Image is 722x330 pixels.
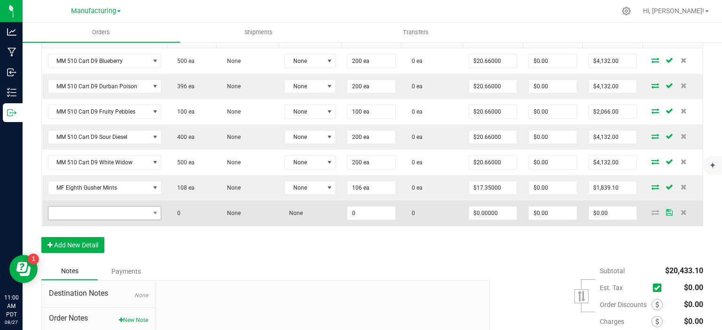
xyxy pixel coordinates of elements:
span: 108 ea [173,184,195,191]
div: Manage settings [620,7,632,15]
span: $0.00 [684,283,703,292]
input: 0 [529,105,577,118]
input: 0 [589,80,637,93]
span: Delete Order Detail [676,159,691,164]
input: 0 [469,54,517,68]
span: Save Order Detail [662,209,676,215]
input: 0 [469,181,517,194]
inline-svg: Analytics [7,27,16,37]
span: $20,433.10 [665,266,703,275]
span: $0.00 [684,317,703,326]
span: None [285,156,323,169]
span: Save Order Detail [662,184,676,190]
span: NO DATA FOUND [48,79,162,93]
input: 0 [347,54,395,68]
span: 0 [173,210,180,216]
span: 0 ea [407,58,423,64]
span: Delete Order Detail [676,57,691,63]
span: Orders [79,28,123,37]
span: None [134,292,148,299]
span: Order Discounts [600,301,651,308]
span: NO DATA FOUND [48,130,162,144]
span: Delete Order Detail [676,108,691,114]
span: NO DATA FOUND [48,155,162,169]
span: NO DATA FOUND [48,181,162,195]
span: Shipments [232,28,285,37]
span: None [222,184,241,191]
span: 0 ea [407,184,423,191]
input: 0 [589,54,637,68]
span: Save Order Detail [662,108,676,114]
span: Save Order Detail [662,83,676,88]
span: $0.00 [684,300,703,309]
input: 0 [529,80,577,93]
span: None [285,80,323,93]
span: None [285,105,323,118]
input: 0 [469,105,517,118]
span: NO DATA FOUND [48,54,162,68]
span: 396 ea [173,83,195,90]
inline-svg: Manufacturing [7,47,16,57]
span: Save Order Detail [662,133,676,139]
input: 0 [529,54,577,68]
input: 0 [469,156,517,169]
span: None [222,83,241,90]
input: 0 [347,181,395,194]
input: 0 [347,80,395,93]
input: 0 [589,207,637,220]
input: 0 [589,181,637,194]
span: NO DATA FOUND [48,105,162,119]
span: 500 ea [173,159,195,166]
div: Notes [41,262,98,280]
span: 400 ea [173,134,195,140]
input: 0 [469,130,517,144]
a: Orders [23,23,180,42]
span: 0 [407,210,415,216]
span: Save Order Detail [662,57,676,63]
span: Hi, [PERSON_NAME]! [643,7,704,15]
span: Subtotal [600,267,625,275]
input: 0 [347,105,395,118]
span: 0 ea [407,108,423,115]
button: New Note [119,316,148,324]
input: 0 [589,105,637,118]
span: None [284,210,303,216]
span: MM 510 Cart D9 White Widow [48,156,149,169]
a: Transfers [337,23,495,42]
span: Delete Order Detail [676,83,691,88]
span: Delete Order Detail [676,209,691,215]
iframe: Resource center [9,255,38,283]
input: 0 [529,181,577,194]
span: None [285,54,323,68]
span: Est. Tax [600,284,649,292]
span: None [222,108,241,115]
span: 0 ea [407,134,423,140]
span: Delete Order Detail [676,133,691,139]
span: MM 510 Cart D9 Fruity Pebbles [48,105,149,118]
span: None [222,134,241,140]
span: MF Eighth Gusher Mints [48,181,149,194]
inline-svg: Inbound [7,68,16,77]
input: 0 [347,207,395,220]
p: 08/27 [4,319,18,326]
span: Save Order Detail [662,159,676,164]
inline-svg: Outbound [7,108,16,117]
input: 0 [469,80,517,93]
span: None [222,210,241,216]
span: None [285,130,323,144]
input: 0 [469,207,517,220]
input: 0 [529,156,577,169]
input: 0 [529,130,577,144]
div: Payments [98,263,154,280]
span: Destination Notes [49,288,148,299]
span: None [285,181,323,194]
span: None [222,58,241,64]
span: Order Notes [49,313,148,324]
span: MM 510 Cart D9 Durban Poison [48,80,149,93]
iframe: Resource center unread badge [28,253,39,265]
input: 0 [589,130,637,144]
a: Shipments [180,23,337,42]
p: 11:00 AM PDT [4,293,18,319]
button: Add New Detail [41,237,104,253]
span: MM 510 Cart D9 Sour Diesel [48,130,149,144]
